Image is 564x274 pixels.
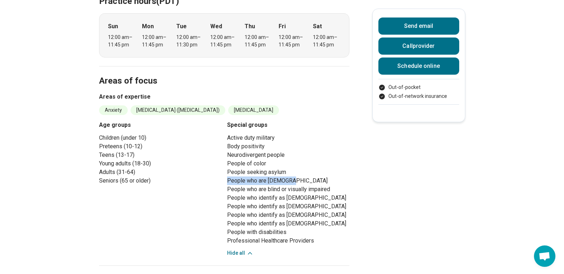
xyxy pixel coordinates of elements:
li: Active duty military [227,134,349,142]
li: People who identify as [DEMOGRAPHIC_DATA] [227,202,349,211]
div: When does the program meet? [99,13,349,58]
li: Professional Healthcare Providers [227,236,349,245]
li: People of color [227,159,349,168]
li: Anxiety [99,105,128,115]
h3: Age groups [99,121,221,129]
li: Adults (31-64) [99,168,221,176]
li: Out-of-network insurance [378,93,459,100]
li: [MEDICAL_DATA] [228,105,279,115]
strong: Tue [176,22,187,31]
div: 12:00 am – 11:45 pm [313,34,340,49]
button: Hide all [227,249,254,257]
li: Teens (13-17) [99,151,221,159]
button: Callprovider [378,38,459,55]
strong: Sun [108,22,118,31]
li: Neurodivergent people [227,151,349,159]
li: Children (under 10) [99,134,221,142]
li: People who are [DEMOGRAPHIC_DATA] [227,176,349,185]
li: Young adults (18-30) [99,159,221,168]
ul: Payment options [378,84,459,100]
h3: Areas of expertise [99,93,349,101]
li: People who identify as [DEMOGRAPHIC_DATA] [227,219,349,228]
div: 12:00 am – 11:30 pm [176,34,204,49]
strong: Wed [210,22,222,31]
strong: Fri [279,22,286,31]
li: People who identify as [DEMOGRAPHIC_DATA] [227,211,349,219]
button: Send email [378,18,459,35]
li: [MEDICAL_DATA] ([MEDICAL_DATA]) [131,105,225,115]
div: 12:00 am – 11:45 pm [142,34,170,49]
li: Seniors (65 or older) [99,176,221,185]
li: Body positivity [227,142,349,151]
li: Out-of-pocket [378,84,459,91]
a: Schedule online [378,58,459,75]
li: People seeking asylum [227,168,349,176]
div: 12:00 am – 11:45 pm [245,34,272,49]
div: 12:00 am – 11:45 pm [279,34,306,49]
strong: Mon [142,22,154,31]
li: People with disabilities [227,228,349,236]
strong: Thu [245,22,255,31]
li: Preteens (10-12) [99,142,221,151]
li: People who identify as [DEMOGRAPHIC_DATA] [227,194,349,202]
div: 12:00 am – 11:45 pm [108,34,136,49]
strong: Sat [313,22,322,31]
div: 12:00 am – 11:45 pm [210,34,238,49]
h2: Areas of focus [99,58,349,87]
div: Open chat [534,245,555,267]
h3: Special groups [227,121,349,129]
li: People who are blind or visually impaired [227,185,349,194]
